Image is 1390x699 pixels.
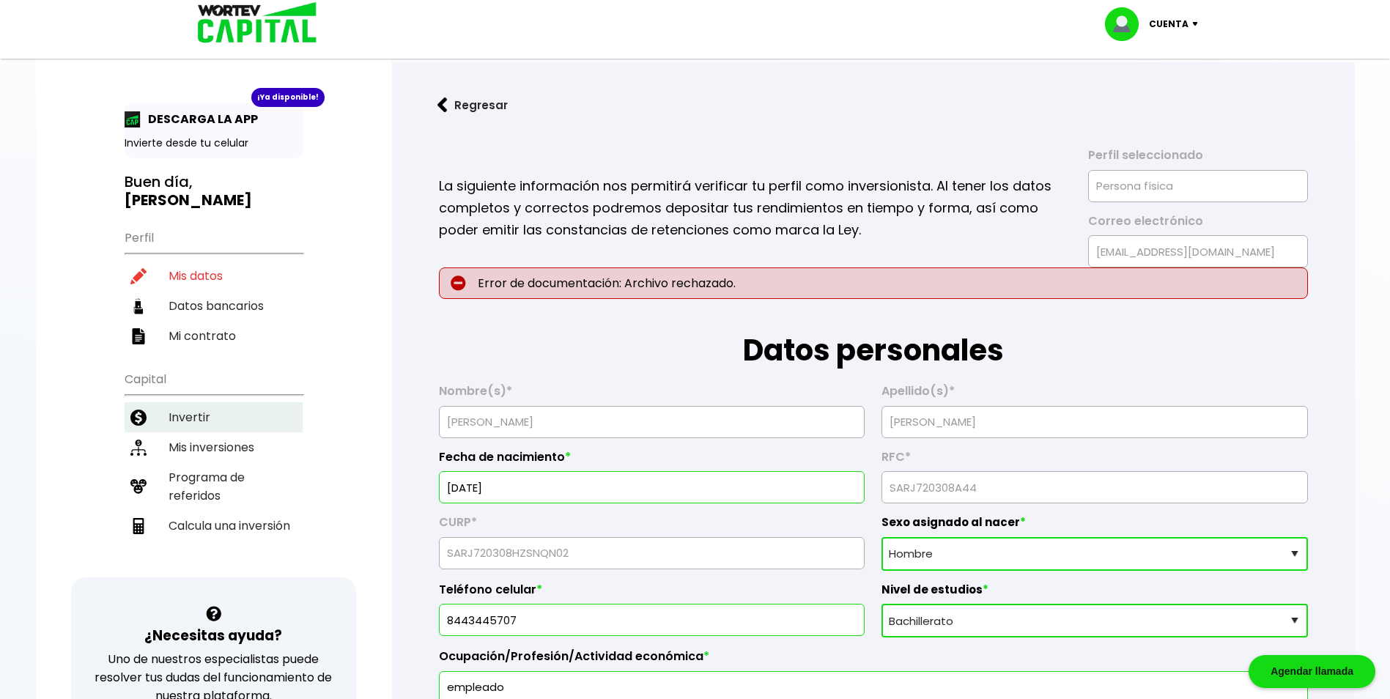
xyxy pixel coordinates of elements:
button: Regresar [415,86,530,125]
img: contrato-icon.f2db500c.svg [130,328,147,344]
label: Fecha de nacimiento [439,450,865,472]
input: DD/MM/AAAA [446,472,858,503]
a: Invertir [125,402,303,432]
img: icon-down [1188,22,1208,26]
h3: ¿Necesitas ayuda? [144,625,282,646]
p: Cuenta [1149,13,1188,35]
a: Datos bancarios [125,291,303,321]
input: 13 caracteres [888,472,1301,503]
img: error-circle.027baa21.svg [451,275,466,291]
img: profile-image [1105,7,1149,41]
label: Nivel de estudios [881,582,1307,604]
a: Calcula una inversión [125,511,303,541]
img: inversiones-icon.6695dc30.svg [130,440,147,456]
label: Sexo asignado al nacer [881,515,1307,537]
p: DESCARGA LA APP [141,110,258,128]
div: Agendar llamada [1249,655,1375,688]
label: Ocupación/Profesión/Actividad económica [439,649,1308,671]
img: flecha izquierda [437,97,448,113]
img: calculadora-icon.17d418c4.svg [130,518,147,534]
h3: Buen día, [125,173,303,210]
label: Nombre(s) [439,384,865,406]
label: Perfil seleccionado [1088,148,1308,170]
img: app-icon [125,111,141,127]
img: recomiendanos-icon.9b8e9327.svg [130,478,147,495]
h1: Datos personales [439,299,1308,372]
input: 10 dígitos [446,604,858,635]
b: [PERSON_NAME] [125,190,252,210]
ul: Perfil [125,221,303,351]
a: flecha izquierdaRegresar [415,86,1331,125]
input: 18 caracteres [446,538,858,569]
label: RFC [881,450,1307,472]
p: Error de documentación: Archivo rechazado. [439,267,1308,299]
label: Correo electrónico [1088,214,1308,236]
div: ¡Ya disponible! [251,88,325,107]
ul: Capital [125,363,303,577]
p: La siguiente información nos permitirá verificar tu perfil como inversionista. Al tener los datos... [439,175,1068,241]
label: CURP [439,515,865,537]
label: Apellido(s) [881,384,1307,406]
img: editar-icon.952d3147.svg [130,268,147,284]
p: Invierte desde tu celular [125,136,303,151]
a: Mi contrato [125,321,303,351]
img: datos-icon.10cf9172.svg [130,298,147,314]
a: Mis datos [125,261,303,291]
a: Mis inversiones [125,432,303,462]
a: Programa de referidos [125,462,303,511]
label: Teléfono celular [439,582,865,604]
img: invertir-icon.b3b967d7.svg [130,410,147,426]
